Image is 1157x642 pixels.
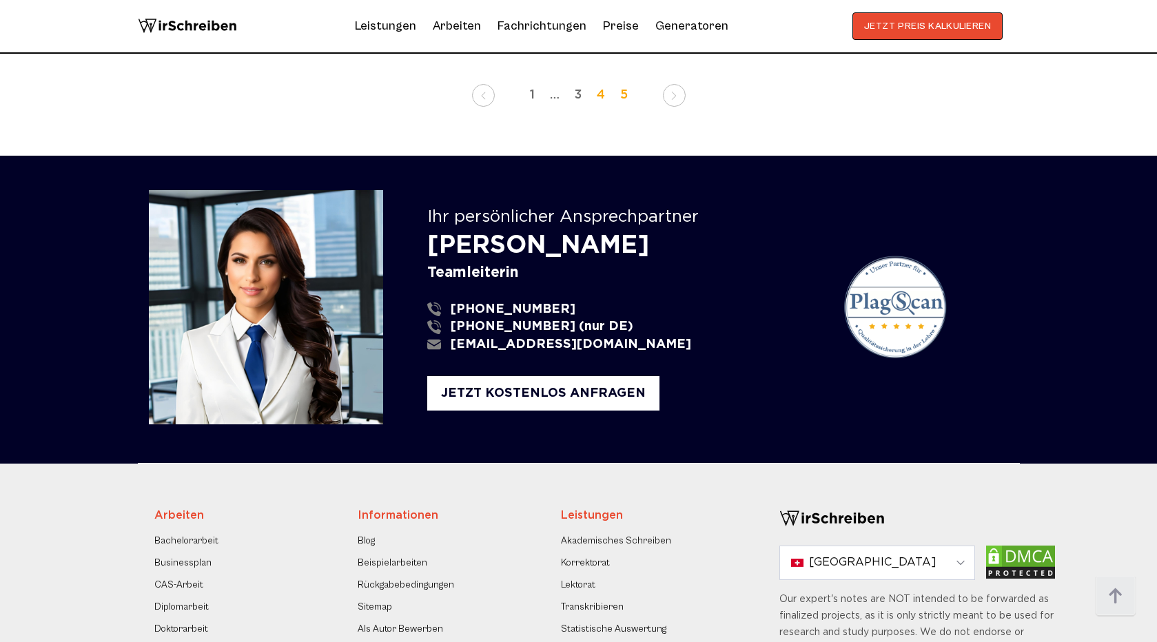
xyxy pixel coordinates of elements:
[590,85,612,105] span: 4
[451,302,575,317] span: [PHONE_NUMBER]
[433,15,481,37] a: Arbeiten
[523,85,542,105] a: 1
[543,85,566,105] span: …
[427,302,441,316] img: phone
[427,376,659,411] div: JETZT KOSTENLOS ANFRAGEN
[561,599,624,615] a: Transkribieren
[427,338,816,352] a: [EMAIL_ADDRESS][DOMAIN_NAME]
[427,302,816,317] a: [PHONE_NUMBER]
[138,12,237,40] img: logo wirschreiben
[427,208,830,227] div: Ihr persönlicher Ansprechpartner
[154,532,218,549] a: Bachelorarbeit
[498,15,586,37] a: Fachrichtungen
[603,19,639,33] a: Preise
[561,621,666,637] a: Statistische Auswertung
[358,621,443,637] a: Als Autor Bewerben
[358,532,375,549] a: Blog
[779,508,885,530] img: logo-footer
[568,85,588,105] a: 3
[358,577,454,593] a: Rückgabebedingungen
[843,256,947,359] img: plagScan
[451,338,691,352] span: [EMAIL_ADDRESS][DOMAIN_NAME]
[451,320,633,334] span: [PHONE_NUMBER] (nur DE)
[427,320,816,334] a: [PHONE_NUMBER] (nur DE)
[809,555,936,571] span: [GEOGRAPHIC_DATA]
[154,508,345,524] div: Arbeiten
[852,12,1003,40] button: JETZT PREIS KALKULIEREN
[154,555,212,571] a: Businessplan
[561,508,752,524] div: Leistungen
[613,85,635,105] a: 5
[149,190,383,424] img: Mathilda Sussman
[427,232,830,260] div: [PERSON_NAME]
[154,577,203,593] a: CAS-Arbeit
[154,599,209,615] a: Diplomarbeit
[655,15,728,37] a: Generatoren
[358,508,549,524] div: Informationen
[427,265,830,281] div: Teamleiterin
[427,338,441,351] img: email
[561,577,595,593] a: Lektorat
[427,320,441,334] img: phone
[561,555,610,571] a: Korrektorat
[986,546,1055,579] img: dmca
[355,15,416,37] a: Leistungen
[154,621,208,637] a: Doktorarbeit
[561,532,671,549] a: Akademisches Schreiben
[1095,576,1136,617] img: button top
[358,555,427,571] a: Beispielarbeiten
[358,599,392,615] a: Sitemap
